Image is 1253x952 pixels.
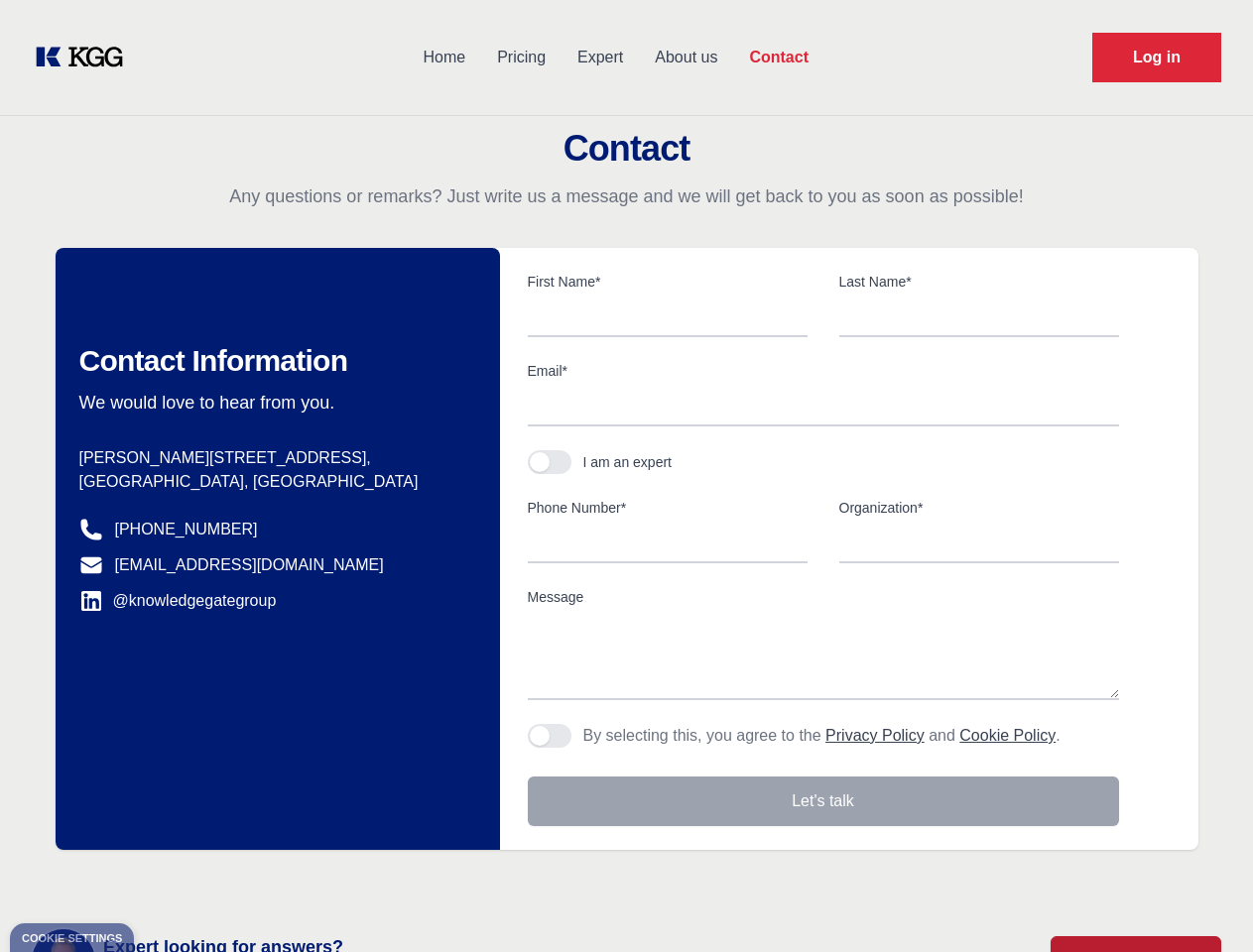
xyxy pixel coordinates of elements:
div: Cookie settings [22,933,122,944]
label: Last Name* [839,272,1119,292]
div: I am an expert [583,452,673,472]
a: Cookie Policy [959,727,1056,744]
a: KOL Knowledge Platform: Talk to Key External Experts (KEE) [32,42,139,73]
p: We would love to hear from you. [79,391,468,415]
p: By selecting this, you agree to the and . [583,724,1061,748]
a: Home [407,32,481,83]
a: Expert [562,32,639,83]
h2: Contact Information [79,343,468,379]
label: Message [528,587,1119,607]
a: Pricing [481,32,562,83]
p: [PERSON_NAME][STREET_ADDRESS], [79,446,468,470]
p: Any questions or remarks? Just write us a message and we will get back to you as soon as possible! [24,184,1229,208]
a: [EMAIL_ADDRESS][DOMAIN_NAME] [115,553,384,577]
label: Organization* [839,498,1119,518]
p: [GEOGRAPHIC_DATA], [GEOGRAPHIC_DATA] [79,470,468,494]
a: Privacy Policy [825,727,925,744]
a: About us [639,32,733,83]
iframe: Chat Widget [1154,857,1253,952]
label: Email* [528,361,1119,381]
h2: Contact [24,129,1229,169]
a: @knowledgegategroup [79,589,277,613]
button: Let's talk [528,776,1119,826]
a: Contact [733,32,824,83]
label: Phone Number* [528,498,808,518]
label: First Name* [528,272,808,292]
a: [PHONE_NUMBER] [115,518,258,541]
a: Request Demo [1092,33,1221,82]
